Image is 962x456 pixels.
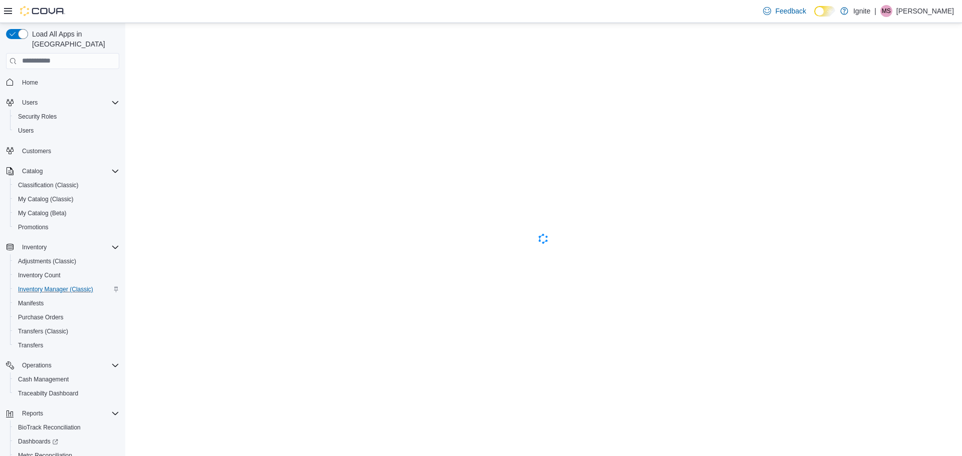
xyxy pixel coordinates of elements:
span: Promotions [14,221,119,233]
a: Users [14,125,38,137]
span: Traceabilty Dashboard [18,389,78,397]
span: Catalog [18,165,119,177]
a: Inventory Manager (Classic) [14,283,97,295]
p: | [874,5,876,17]
span: Promotions [18,223,49,231]
span: Home [18,76,119,89]
span: Classification (Classic) [14,179,119,191]
a: Feedback [759,1,810,21]
button: Home [2,75,123,90]
span: My Catalog (Classic) [18,195,74,203]
span: Manifests [14,297,119,309]
button: Operations [2,358,123,372]
a: Customers [18,145,55,157]
span: Feedback [775,6,806,16]
span: Inventory [22,243,47,251]
button: Adjustments (Classic) [10,254,123,268]
span: Reports [22,409,43,417]
span: BioTrack Reconciliation [18,423,81,431]
span: Manifests [18,299,44,307]
p: [PERSON_NAME] [896,5,954,17]
a: Home [18,77,42,89]
button: My Catalog (Classic) [10,192,123,206]
button: Transfers [10,338,123,352]
a: My Catalog (Classic) [14,193,78,205]
a: Purchase Orders [14,311,68,323]
a: BioTrack Reconciliation [14,421,85,433]
span: Classification (Classic) [18,181,79,189]
span: BioTrack Reconciliation [14,421,119,433]
button: BioTrack Reconciliation [10,420,123,434]
button: Customers [2,144,123,158]
a: Dashboards [10,434,123,448]
button: My Catalog (Beta) [10,206,123,220]
a: Adjustments (Classic) [14,255,80,267]
span: Security Roles [18,113,57,121]
span: Transfers (Classic) [18,327,68,335]
span: Security Roles [14,111,119,123]
span: Customers [18,145,119,157]
span: Purchase Orders [18,313,64,321]
a: Cash Management [14,373,73,385]
span: Load All Apps in [GEOGRAPHIC_DATA] [28,29,119,49]
span: My Catalog (Beta) [14,207,119,219]
span: Transfers (Classic) [14,325,119,337]
p: Ignite [853,5,870,17]
button: Users [10,124,123,138]
span: Adjustments (Classic) [14,255,119,267]
button: Inventory Manager (Classic) [10,282,123,296]
span: My Catalog (Classic) [14,193,119,205]
button: Catalog [2,164,123,178]
button: Security Roles [10,110,123,124]
button: Catalog [18,165,47,177]
button: Traceabilty Dashboard [10,386,123,400]
span: Dashboards [18,437,58,445]
span: Traceabilty Dashboard [14,387,119,399]
button: Cash Management [10,372,123,386]
a: My Catalog (Beta) [14,207,71,219]
img: Cova [20,6,65,16]
span: Users [14,125,119,137]
a: Transfers [14,339,47,351]
a: Classification (Classic) [14,179,83,191]
button: Operations [18,359,56,371]
button: Purchase Orders [10,310,123,324]
a: Inventory Count [14,269,65,281]
span: MS [882,5,891,17]
span: Transfers [14,339,119,351]
span: Catalog [22,167,43,175]
span: Cash Management [14,373,119,385]
span: Operations [18,359,119,371]
a: Traceabilty Dashboard [14,387,82,399]
a: Manifests [14,297,48,309]
button: Users [2,96,123,110]
span: Users [18,97,119,109]
button: Reports [2,406,123,420]
span: Inventory Count [14,269,119,281]
span: Inventory Manager (Classic) [18,285,93,293]
button: Reports [18,407,47,419]
span: Adjustments (Classic) [18,257,76,265]
button: Inventory Count [10,268,123,282]
button: Manifests [10,296,123,310]
a: Dashboards [14,435,62,447]
button: Transfers (Classic) [10,324,123,338]
a: Security Roles [14,111,61,123]
span: Users [18,127,34,135]
span: Users [22,99,38,107]
span: Cash Management [18,375,69,383]
span: Home [22,79,38,87]
span: Inventory Manager (Classic) [14,283,119,295]
span: My Catalog (Beta) [18,209,67,217]
button: Inventory [2,240,123,254]
span: Purchase Orders [14,311,119,323]
button: Promotions [10,220,123,234]
button: Classification (Classic) [10,178,123,192]
div: Maddison Smith [880,5,892,17]
span: Dashboards [14,435,119,447]
span: Customers [22,147,51,155]
span: Inventory [18,241,119,253]
a: Transfers (Classic) [14,325,72,337]
button: Inventory [18,241,51,253]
